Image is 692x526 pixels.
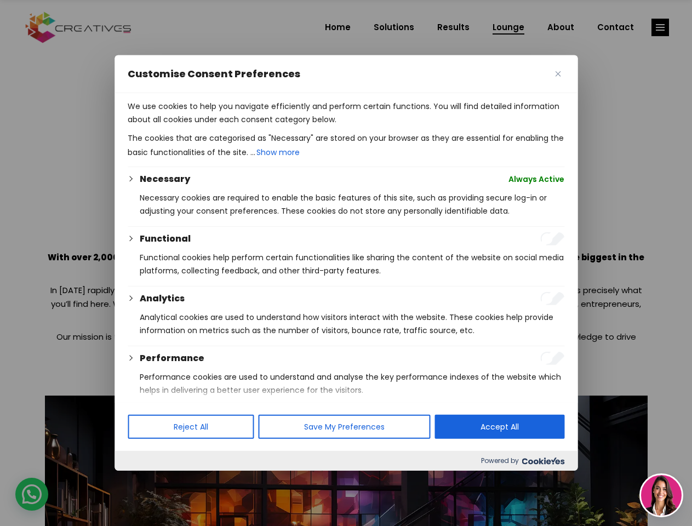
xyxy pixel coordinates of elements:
span: Always Active [508,173,564,186]
div: Powered by [115,451,577,471]
input: Enable Analytics [540,292,564,305]
img: Cookieyes logo [522,458,564,465]
button: Save My Preferences [258,415,430,439]
button: Close [551,67,564,81]
p: The cookies that are categorised as "Necessary" are stored on your browser as they are essential ... [128,131,564,160]
button: Analytics [140,292,185,305]
button: Functional [140,232,191,245]
div: Customise Consent Preferences [115,55,577,471]
button: Accept All [434,415,564,439]
span: Customise Consent Preferences [128,67,300,81]
p: We use cookies to help you navigate efficiently and perform certain functions. You will find deta... [128,100,564,126]
button: Necessary [140,173,190,186]
input: Enable Functional [540,232,564,245]
p: Performance cookies are used to understand and analyse the key performance indexes of the website... [140,370,564,397]
input: Enable Performance [540,352,564,365]
img: Close [555,71,561,77]
button: Show more [255,145,301,160]
img: agent [641,475,682,516]
p: Necessary cookies are required to enable the basic features of this site, such as providing secur... [140,191,564,218]
p: Analytical cookies are used to understand how visitors interact with the website. These cookies h... [140,311,564,337]
button: Reject All [128,415,254,439]
p: Functional cookies help perform certain functionalities like sharing the content of the website o... [140,251,564,277]
button: Performance [140,352,204,365]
